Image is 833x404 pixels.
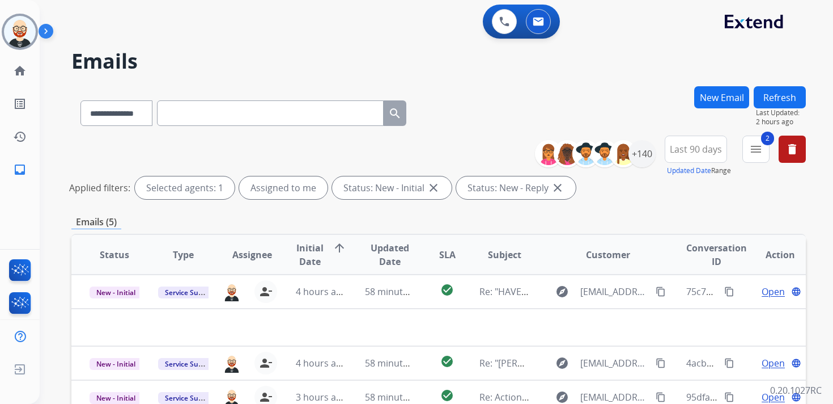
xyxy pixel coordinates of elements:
[737,235,806,275] th: Action
[13,64,27,78] mat-icon: home
[296,357,347,369] span: 4 hours ago
[440,389,454,402] mat-icon: check_circle
[580,390,649,404] span: [EMAIL_ADDRESS][DOMAIN_NAME]
[296,285,347,298] span: 4 hours ago
[785,142,799,156] mat-icon: delete
[694,86,749,108] button: New Email
[724,358,734,368] mat-icon: content_copy
[440,283,454,297] mat-icon: check_circle
[173,248,194,262] span: Type
[628,140,656,167] div: +140
[71,215,121,229] p: Emails (5)
[742,136,770,163] button: 2
[724,287,734,297] mat-icon: content_copy
[365,357,431,369] span: 58 minutes ago
[223,282,241,301] img: agent-avatar
[667,166,711,175] button: Updated Date
[762,356,785,370] span: Open
[555,390,569,404] mat-icon: explore
[90,392,142,404] span: New - Initial
[4,16,36,48] img: avatar
[158,287,223,298] span: Service Support
[90,358,142,370] span: New - Initial
[259,390,273,404] mat-icon: person_remove
[13,163,27,176] mat-icon: inbox
[365,241,415,268] span: Updated Date
[770,384,822,397] p: 0.20.1027RC
[724,392,734,402] mat-icon: content_copy
[239,176,328,199] div: Assigned to me
[332,176,452,199] div: Status: New - Initial
[667,166,731,175] span: Range
[479,285,814,298] span: Re: "HAVEN" - ANTLER WEDDING BAND (Silver) has been delivered for servicing
[365,285,431,298] span: 58 minutes ago
[791,287,801,297] mat-icon: language
[665,136,727,163] button: Last 90 days
[71,50,806,73] h2: Emails
[259,356,273,370] mat-icon: person_remove
[13,130,27,144] mat-icon: history
[656,287,666,297] mat-icon: content_copy
[656,358,666,368] mat-icon: content_copy
[756,117,806,127] span: 2 hours ago
[551,181,564,195] mat-icon: close
[555,285,569,298] mat-icon: explore
[439,248,456,262] span: SLA
[90,287,142,298] span: New - Initial
[762,285,785,298] span: Open
[686,241,747,268] span: Conversation ID
[259,285,273,298] mat-icon: person_remove
[791,358,801,368] mat-icon: language
[754,86,806,108] button: Refresh
[580,356,649,370] span: [EMAIL_ADDRESS][DOMAIN_NAME]
[69,181,130,195] p: Applied filters:
[791,392,801,402] mat-icon: language
[670,147,722,152] span: Last 90 days
[296,241,323,268] span: Initial Date
[555,356,569,370] mat-icon: explore
[158,392,223,404] span: Service Support
[586,248,630,262] span: Customer
[440,355,454,368] mat-icon: check_circle
[135,176,235,199] div: Selected agents: 1
[365,391,431,403] span: 58 minutes ago
[656,392,666,402] mat-icon: content_copy
[756,108,806,117] span: Last Updated:
[427,181,440,195] mat-icon: close
[456,176,576,199] div: Status: New - Reply
[488,248,521,262] span: Subject
[761,132,774,145] span: 2
[333,241,346,255] mat-icon: arrow_upward
[296,391,347,403] span: 3 hours ago
[749,142,763,156] mat-icon: menu
[13,97,27,111] mat-icon: list_alt
[232,248,272,262] span: Assignee
[580,285,649,298] span: [EMAIL_ADDRESS][DOMAIN_NAME]
[223,354,241,373] img: agent-avatar
[762,390,785,404] span: Open
[158,358,223,370] span: Service Support
[388,107,402,120] mat-icon: search
[100,248,129,262] span: Status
